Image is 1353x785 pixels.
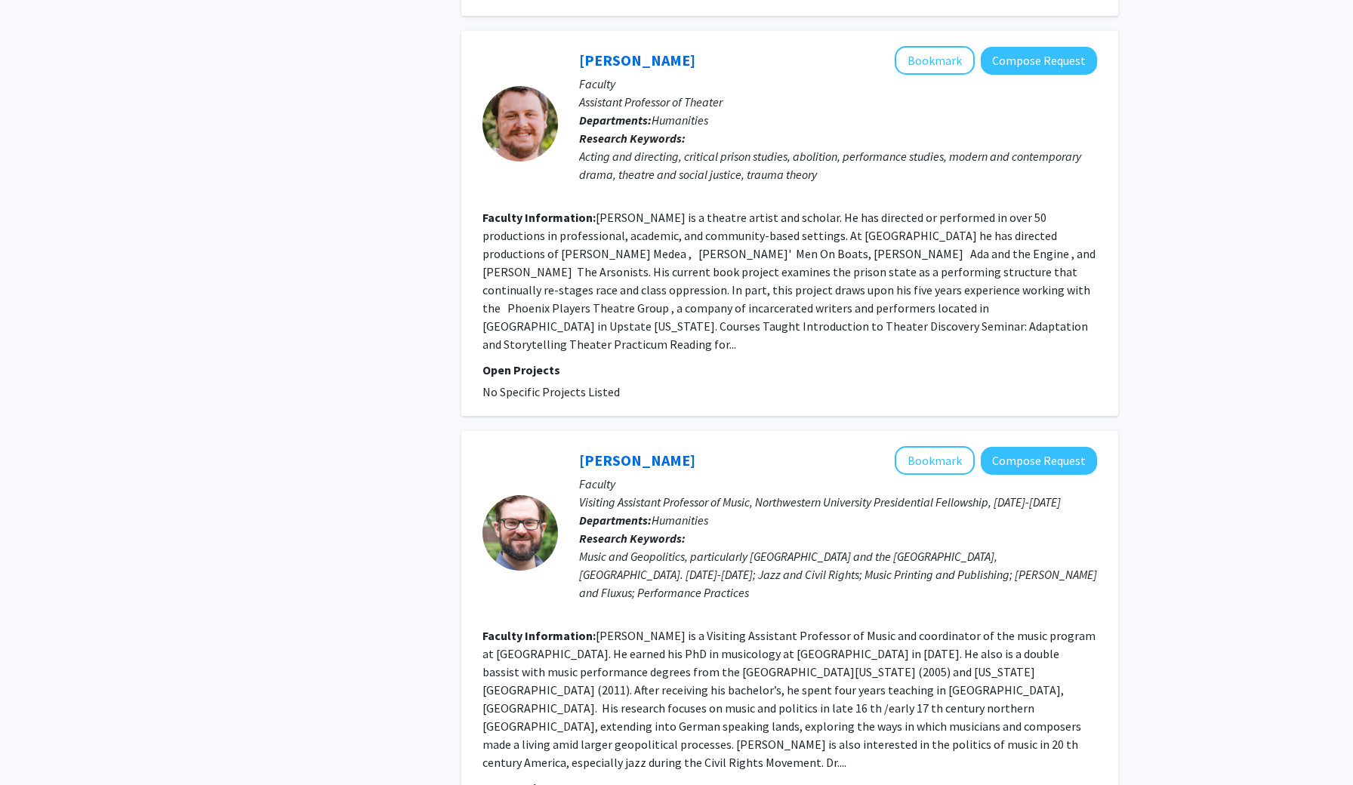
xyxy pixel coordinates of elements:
span: No Specific Projects Listed [482,384,620,399]
button: Add Nick Fesette to Bookmarks [895,46,975,75]
p: Visiting Assistant Professor of Music, Northwestern University Presidential Fellowship, [DATE]-[D... [579,493,1097,511]
p: Assistant Professor of Theater [579,93,1097,111]
a: [PERSON_NAME] [579,51,695,69]
button: Add Jason Rosenholtz-Witt to Bookmarks [895,446,975,475]
fg-read-more: [PERSON_NAME] is a Visiting Assistant Professor of Music and coordinator of the music program at ... [482,628,1096,770]
button: Compose Request to Jason Rosenholtz-Witt [981,447,1097,475]
b: Departments: [579,513,652,528]
b: Research Keywords: [579,531,686,546]
a: [PERSON_NAME] [579,451,695,469]
iframe: Chat [11,717,64,774]
p: Open Projects [482,361,1097,379]
p: Faculty [579,75,1097,93]
p: Faculty [579,475,1097,493]
span: Humanities [652,513,708,528]
b: Faculty Information: [482,628,596,643]
span: Humanities [652,112,708,128]
fg-read-more: [PERSON_NAME] is a theatre artist and scholar. He has directed or performed in over 50 production... [482,210,1096,352]
button: Compose Request to Nick Fesette [981,47,1097,75]
div: Music and Geopolitics, particularly [GEOGRAPHIC_DATA] and the [GEOGRAPHIC_DATA], [GEOGRAPHIC_DATA... [579,547,1097,602]
b: Faculty Information: [482,210,596,225]
b: Departments: [579,112,652,128]
div: Acting and directing, critical prison studies, abolition, performance studies, modern and contemp... [579,147,1097,183]
b: Research Keywords: [579,131,686,146]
